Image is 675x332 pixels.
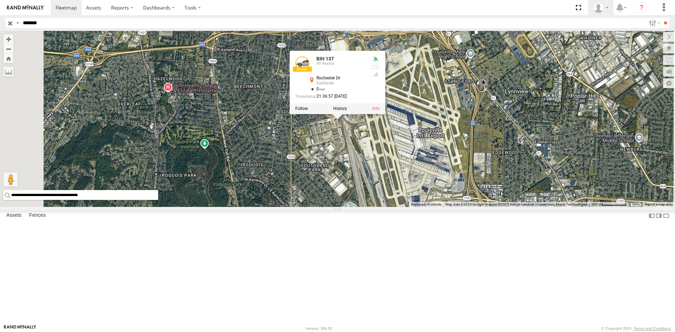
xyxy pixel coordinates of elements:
[4,67,13,77] label: Measure
[4,172,18,187] button: Drag Pegman onto the map to open Street View
[663,210,670,221] label: Hide Summary Table
[648,210,655,221] label: Dock Summary Table to the Left
[306,326,332,331] div: Version: 306.00
[636,2,647,13] i: ?
[4,44,13,54] button: Zoom out
[601,326,671,331] div: © Copyright 2025 -
[4,325,36,332] a: Visit our Website
[295,95,366,99] div: Date/time of location update
[663,78,675,88] label: Map Settings
[4,54,13,63] button: Zoom Home
[316,62,366,66] div: All Assets
[372,106,380,111] a: View Asset Details
[316,56,334,61] a: BIH 137
[589,202,629,207] button: Map Scale: 500 m per 67 pixels
[316,86,325,91] span: 0
[316,76,366,80] div: Rochester Dr
[7,5,44,10] img: rand-logo.svg
[411,202,441,207] button: Keyboard shortcuts
[15,18,20,28] label: Search Query
[295,106,308,111] label: Realtime tracking of Asset
[371,56,380,62] div: Valid GPS Fix
[655,210,662,221] label: Dock Summary Table to the Right
[295,56,309,70] a: View Asset Details
[26,211,49,221] label: Fences
[634,326,671,331] a: Terms and Conditions
[646,18,661,28] label: Search Filter Options
[632,203,639,206] a: Terms
[591,2,611,13] div: Nele .
[371,71,380,77] div: Last Event GSM Signal Strength
[591,202,602,206] span: 500 m
[316,81,366,85] div: Southside
[445,202,587,206] span: Map data ©2025 Google Imagery ©2025 Airbus, Landsat / Copernicus, Maxar Technologies
[333,106,347,111] label: View Asset History
[645,202,673,206] a: Report a map error
[371,64,380,70] div: No battery health information received from this device.
[4,34,13,44] button: Zoom in
[3,211,25,221] label: Assets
